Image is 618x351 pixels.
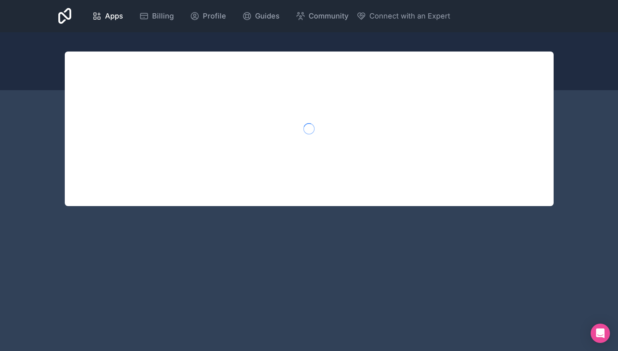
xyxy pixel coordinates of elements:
[356,10,450,22] button: Connect with an Expert
[591,324,610,343] div: Open Intercom Messenger
[289,7,355,25] a: Community
[183,7,233,25] a: Profile
[133,7,180,25] a: Billing
[369,10,450,22] span: Connect with an Expert
[105,10,123,22] span: Apps
[255,10,280,22] span: Guides
[236,7,286,25] a: Guides
[309,10,348,22] span: Community
[203,10,226,22] span: Profile
[86,7,130,25] a: Apps
[152,10,174,22] span: Billing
